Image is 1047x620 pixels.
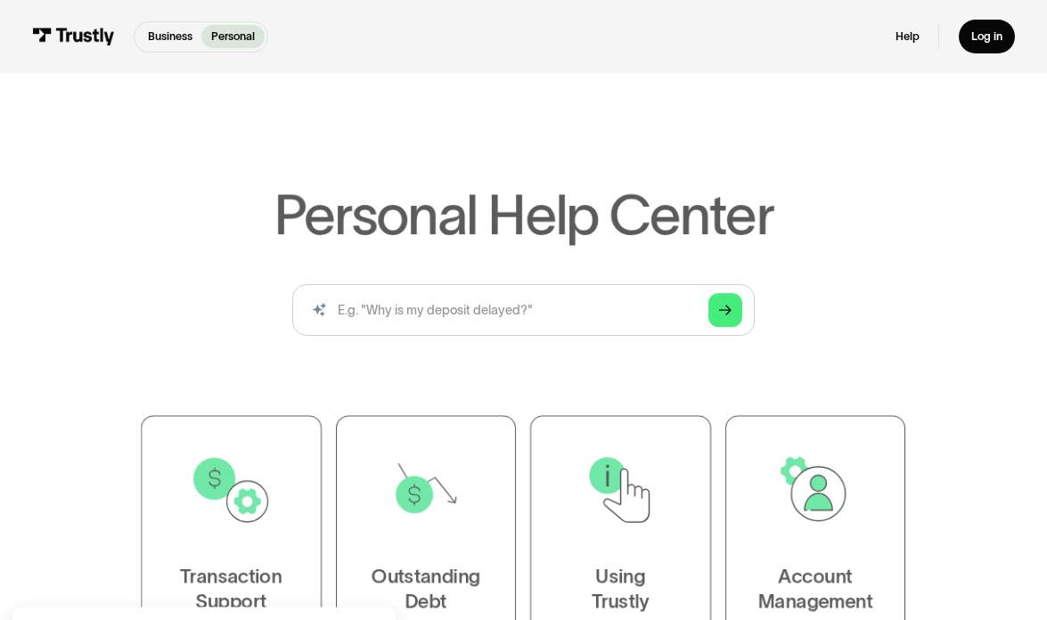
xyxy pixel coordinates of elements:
form: Search [292,284,755,335]
p: Business [148,29,192,45]
a: Help [896,29,920,44]
div: Transaction Support [181,562,282,613]
div: Using Trustly [593,562,650,613]
a: Personal [201,25,264,48]
div: Account Management [758,562,873,613]
div: Log in [971,29,1002,44]
h1: Personal Help Center [274,187,773,243]
div: Outstanding Debt [372,562,480,613]
p: Personal [211,29,255,45]
a: Business [138,25,201,48]
input: search [292,284,755,335]
a: Log in [959,20,1016,53]
img: Trustly Logo [32,28,115,45]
